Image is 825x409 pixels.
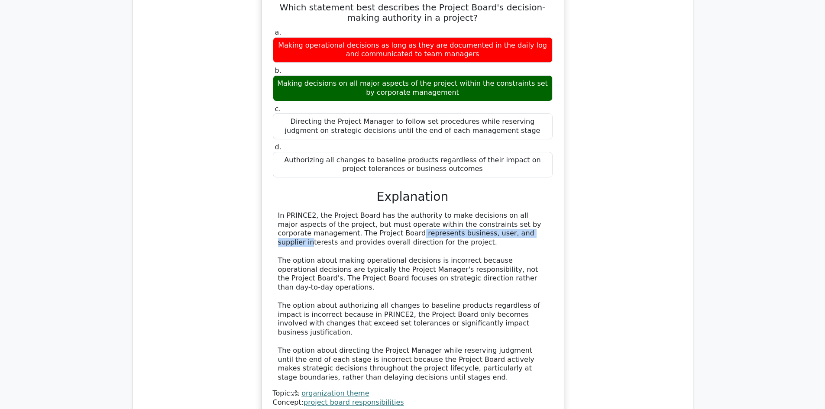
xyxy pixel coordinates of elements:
span: d. [275,143,281,151]
span: a. [275,28,281,36]
span: b. [275,66,281,74]
h3: Explanation [278,190,547,204]
div: Topic: [273,389,553,398]
a: project board responsibilities [304,398,404,406]
h5: Which statement best describes the Project Board's decision-making authority in a project? [272,2,553,23]
span: c. [275,105,281,113]
div: Making operational decisions as long as they are documented in the daily log and communicated to ... [273,37,553,63]
div: In PRINCE2, the Project Board has the authority to make decisions on all major aspects of the pro... [278,211,547,382]
div: Making decisions on all major aspects of the project within the constraints set by corporate mana... [273,75,553,101]
a: organization theme [301,389,369,397]
div: Concept: [273,398,553,407]
div: Authorizing all changes to baseline products regardless of their impact on project tolerances or ... [273,152,553,178]
div: Directing the Project Manager to follow set procedures while reserving judgment on strategic deci... [273,113,553,139]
